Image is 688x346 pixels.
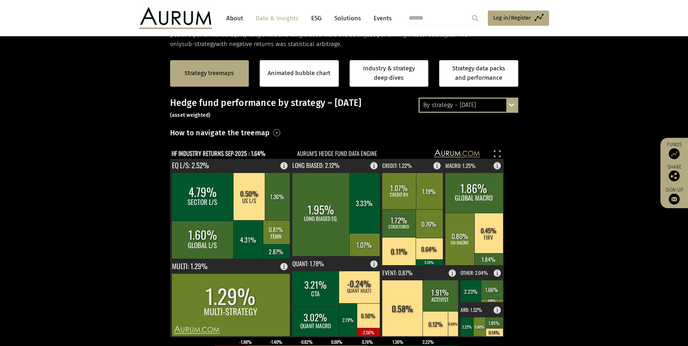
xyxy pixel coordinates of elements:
[170,112,211,118] small: (asset weighted)
[439,60,518,87] a: Strategy data packs and performance
[468,11,482,25] input: Submit
[223,12,247,25] a: About
[493,13,531,22] span: Log in/Register
[170,98,518,119] h3: Hedge fund performance by strategy – [DATE]
[252,12,302,25] a: Data & Insights
[182,41,216,48] span: sub-strategy
[370,12,392,25] a: Events
[331,12,364,25] a: Solutions
[664,141,684,159] a: Funds
[170,127,270,139] h3: How to navigate the treemap
[664,187,684,205] a: Sign up
[308,12,325,25] a: ESG
[350,60,429,87] a: Industry & strategy deep dives
[488,11,549,26] a: Log in/Register
[185,69,234,78] a: Strategy treemaps
[268,69,330,78] a: Animated bubble chart
[669,194,680,205] img: Sign up to our newsletter
[669,170,680,181] img: Share this post
[664,165,684,181] div: Share
[139,7,212,29] img: Aurum
[420,99,517,112] div: By strategy – [DATE]
[669,148,680,159] img: Access Funds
